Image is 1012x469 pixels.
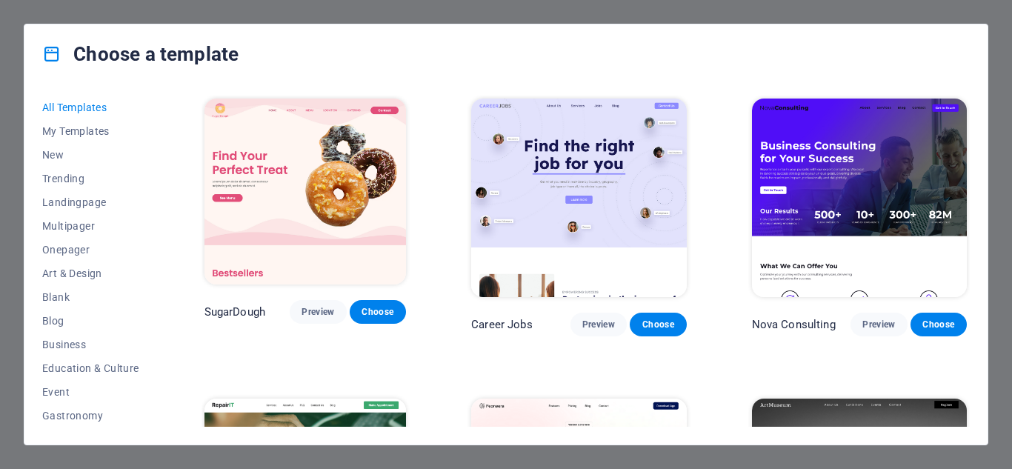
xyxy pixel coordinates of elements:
button: Onepager [42,238,139,262]
span: All Templates [42,102,139,113]
button: Trending [42,167,139,190]
span: Blog [42,315,139,327]
span: Preview [862,319,895,330]
span: Gastronomy [42,410,139,422]
span: Multipager [42,220,139,232]
img: Nova Consulting [752,99,967,297]
p: SugarDough [204,305,265,319]
button: Choose [911,313,967,336]
span: New [42,149,139,161]
span: Preview [582,319,615,330]
p: Career Jobs [471,317,533,332]
button: My Templates [42,119,139,143]
img: SugarDough [204,99,407,285]
span: Business [42,339,139,350]
button: Multipager [42,214,139,238]
button: Preview [570,313,627,336]
span: Preview [302,306,334,318]
button: Blank [42,285,139,309]
span: Choose [642,319,674,330]
button: Preview [290,300,346,324]
button: Preview [850,313,907,336]
button: New [42,143,139,167]
span: Onepager [42,244,139,256]
span: Choose [362,306,394,318]
button: Blog [42,309,139,333]
button: Landingpage [42,190,139,214]
span: Art & Design [42,267,139,279]
button: Choose [350,300,406,324]
span: Landingpage [42,196,139,208]
span: Choose [922,319,955,330]
button: Event [42,380,139,404]
span: My Templates [42,125,139,137]
button: Art & Design [42,262,139,285]
span: Education & Culture [42,362,139,374]
img: Career Jobs [471,99,686,297]
span: Event [42,386,139,398]
button: Gastronomy [42,404,139,428]
p: Nova Consulting [752,317,836,332]
button: Education & Culture [42,356,139,380]
button: Choose [630,313,686,336]
span: Blank [42,291,139,303]
span: Trending [42,173,139,184]
h4: Choose a template [42,42,239,66]
button: Business [42,333,139,356]
button: All Templates [42,96,139,119]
